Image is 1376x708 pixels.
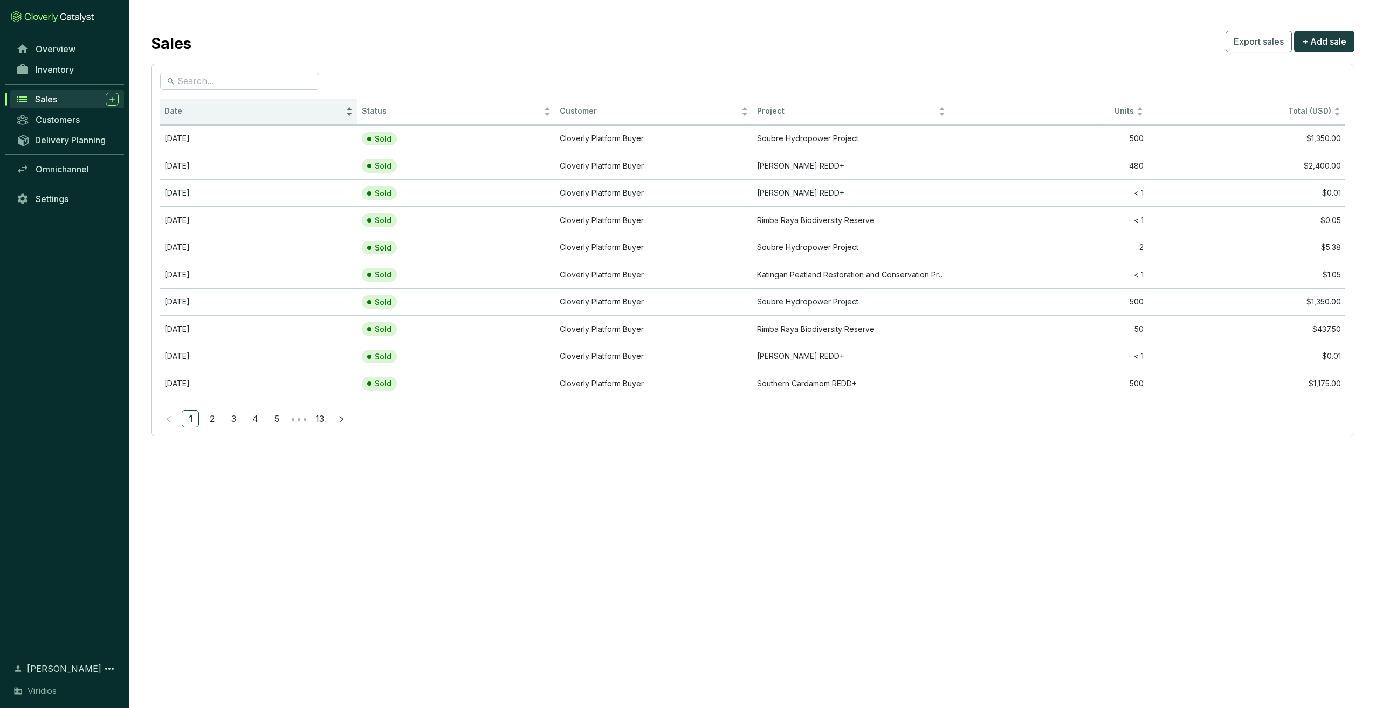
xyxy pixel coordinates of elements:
[950,152,1147,179] td: 480
[950,99,1147,125] th: Units
[182,411,198,427] a: 1
[1148,315,1345,343] td: $437.50
[338,415,345,423] span: right
[555,315,753,343] td: Cloverly Platform Buyer
[1288,106,1331,115] span: Total (USD)
[290,410,307,427] span: •••
[555,343,753,370] td: Cloverly Platform Buyer
[36,164,89,175] span: Omnichannel
[11,60,124,79] a: Inventory
[269,411,285,427] a: 5
[10,90,124,108] a: Sales
[555,288,753,316] td: Cloverly Platform Buyer
[160,315,357,343] td: Jan 18 2024
[164,106,343,116] span: Date
[160,206,357,234] td: Dec 13 2023
[950,261,1147,288] td: < 1
[246,410,264,427] li: 4
[954,106,1133,116] span: Units
[203,410,221,427] li: 2
[1148,370,1345,397] td: $1,175.00
[555,234,753,261] td: Cloverly Platform Buyer
[1148,179,1345,207] td: $0.01
[555,125,753,152] td: Cloverly Platform Buyer
[151,32,191,55] h2: Sales
[11,160,124,178] a: Omnichannel
[950,288,1147,316] td: 500
[950,206,1147,234] td: < 1
[950,315,1147,343] td: 50
[247,411,263,427] a: 4
[560,106,739,116] span: Customer
[160,234,357,261] td: May 13 2025
[1148,125,1345,152] td: $1,350.00
[753,206,950,234] td: Rimba Raya Biodiversity Reserve
[555,261,753,288] td: Cloverly Platform Buyer
[555,179,753,207] td: Cloverly Platform Buyer
[225,411,242,427] a: 3
[311,410,328,427] li: 13
[1148,343,1345,370] td: $0.01
[753,179,950,207] td: Mai Ndombe REDD+
[1148,206,1345,234] td: $0.05
[1148,288,1345,316] td: $1,350.00
[555,206,753,234] td: Cloverly Platform Buyer
[160,99,357,125] th: Date
[268,410,285,427] li: 5
[160,343,357,370] td: Jan 22 2024
[35,135,106,145] span: Delivery Planning
[160,410,177,427] button: left
[1148,234,1345,261] td: $5.38
[950,125,1147,152] td: 500
[36,114,80,125] span: Customers
[753,234,950,261] td: Soubre Hydropower Project
[757,106,936,116] span: Project
[753,261,950,288] td: Katingan Peatland Restoration and Conservation Project
[1302,35,1346,48] span: + Add sale
[36,193,68,204] span: Settings
[375,270,391,280] p: Sold
[357,99,555,125] th: Status
[1226,31,1292,52] button: Export sales
[753,125,950,152] td: Soubre Hydropower Project
[333,410,350,427] li: Next Page
[753,370,950,397] td: Southern Cardamom REDD+
[950,343,1147,370] td: < 1
[1148,152,1345,179] td: $2,400.00
[753,99,950,125] th: Project
[160,288,357,316] td: May 06 2025
[375,216,391,225] p: Sold
[555,370,753,397] td: Cloverly Platform Buyer
[375,161,391,171] p: Sold
[950,179,1147,207] td: < 1
[555,99,753,125] th: Customer
[375,352,391,362] p: Sold
[950,370,1147,397] td: 500
[160,125,357,152] td: Aug 01 2025
[204,411,220,427] a: 2
[11,110,124,129] a: Customers
[333,410,350,427] button: right
[375,297,391,307] p: Sold
[11,190,124,208] a: Settings
[36,44,75,54] span: Overview
[35,94,57,105] span: Sales
[753,343,950,370] td: Mai Ndombe REDD+
[1234,35,1284,48] span: Export sales
[312,411,328,427] a: 13
[753,288,950,316] td: Soubre Hydropower Project
[160,261,357,288] td: Aug 22 2024
[182,410,199,427] li: 1
[160,179,357,207] td: Jan 20 2024
[11,40,124,58] a: Overview
[165,415,173,423] span: left
[375,189,391,198] p: Sold
[753,152,950,179] td: Mai Ndombe REDD+
[375,379,391,388] p: Sold
[1148,261,1345,288] td: $1.05
[555,152,753,179] td: Cloverly Platform Buyer
[375,243,391,253] p: Sold
[1294,31,1354,52] button: + Add sale
[177,75,303,87] input: Search...
[160,152,357,179] td: Apr 26 2024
